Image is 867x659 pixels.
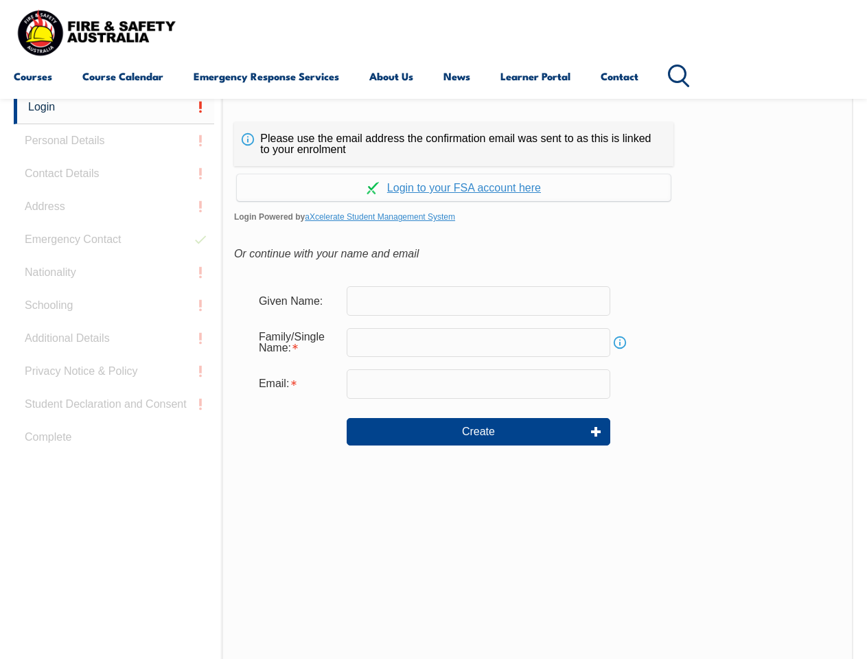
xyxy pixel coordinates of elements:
[14,91,214,124] a: Login
[347,418,610,446] button: Create
[305,212,455,222] a: aXcelerate Student Management System
[14,60,52,93] a: Courses
[248,371,347,397] div: Email is required.
[234,244,841,264] div: Or continue with your name and email
[234,207,841,227] span: Login Powered by
[248,288,347,314] div: Given Name:
[367,182,379,194] img: Log in withaxcelerate
[194,60,339,93] a: Emergency Response Services
[234,122,673,166] div: Please use the email address the confirmation email was sent to as this is linked to your enrolment
[500,60,570,93] a: Learner Portal
[610,333,629,352] a: Info
[443,60,470,93] a: News
[82,60,163,93] a: Course Calendar
[601,60,638,93] a: Contact
[248,324,347,361] div: Family/Single Name is required.
[369,60,413,93] a: About Us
